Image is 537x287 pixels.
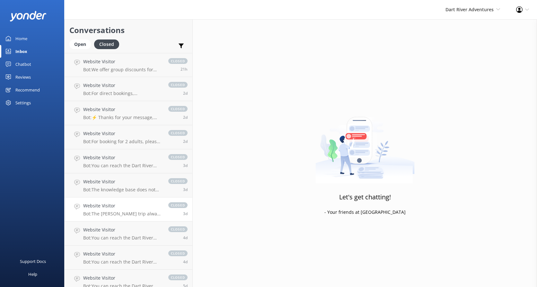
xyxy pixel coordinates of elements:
span: closed [168,274,188,280]
span: closed [168,202,188,208]
a: Website VisitorBot:You can reach the Dart River team at [PHONE_NUMBER] (within [GEOGRAPHIC_DATA])... [65,222,192,246]
p: Bot: The knowledge base does not specify the seating arrangement for adults and children in the F... [83,187,162,193]
div: Reviews [15,71,31,83]
p: Bot: The [PERSON_NAME] trip always includes a jet boat trip upstream, as the only way to access t... [83,211,162,217]
a: Open [69,40,94,48]
a: Website VisitorBot:The [PERSON_NAME] trip always includes a jet boat trip upstream, as the only w... [65,197,192,222]
p: Bot: You can reach the Dart River team at [PHONE_NUMBER] (within [GEOGRAPHIC_DATA]), 0800 327 853... [83,163,162,169]
p: Bot: You can reach the Dart River team at [PHONE_NUMBER] (within [GEOGRAPHIC_DATA]), 0800 327 853... [83,235,162,241]
img: yonder-white-logo.png [10,11,47,22]
div: Chatbot [15,58,31,71]
div: Inbox [15,45,27,58]
div: Support Docs [20,255,46,268]
div: Recommend [15,83,40,96]
h4: Website Visitor [83,130,162,137]
span: Sep 30 2025 03:17am (UTC +13:00) Pacific/Auckland [183,115,188,120]
img: artwork of a man stealing a conversation from at giant smartphone [315,103,415,184]
div: Closed [94,39,119,49]
a: Website VisitorBot:We offer group discounts for bookings of 10 or more people. Please email us at... [65,53,192,77]
span: closed [168,106,188,112]
p: Bot: For direct bookings, cancellations more than 24 hours before the trip start time will receiv... [83,91,162,96]
h4: Website Visitor [83,226,162,233]
h4: Website Visitor [83,178,162,185]
span: closed [168,250,188,256]
span: closed [168,154,188,160]
span: Sep 28 2025 08:26pm (UTC +13:00) Pacific/Auckland [183,211,188,216]
span: Sep 28 2025 10:04pm (UTC +13:00) Pacific/Auckland [183,187,188,192]
h4: Website Visitor [83,82,162,89]
h4: Website Visitor [83,58,162,65]
div: Home [15,32,27,45]
span: Sep 29 2025 11:44am (UTC +13:00) Pacific/Auckland [183,163,188,168]
h4: Website Visitor [83,250,162,257]
h4: Website Visitor [83,274,162,282]
p: Bot: ⚡ Thanks for your message, we'll get back to you as soon as we can. You're also welcome to k... [83,115,162,120]
p: - Your friends at [GEOGRAPHIC_DATA] [324,209,406,216]
div: Open [69,39,91,49]
h4: Website Visitor [83,202,162,209]
span: Sep 28 2025 01:49am (UTC +13:00) Pacific/Auckland [183,259,188,265]
span: closed [168,226,188,232]
a: Website VisitorBot:For direct bookings, cancellations more than 24 hours before the trip start ti... [65,77,192,101]
p: Bot: For booking for 2 adults, please visit [URL][DOMAIN_NAME] to check availability and make you... [83,139,162,144]
h4: Website Visitor [83,154,162,161]
span: closed [168,178,188,184]
div: Settings [15,96,31,109]
span: Sep 29 2025 10:33pm (UTC +13:00) Pacific/Auckland [183,139,188,144]
span: closed [168,82,188,88]
span: Sep 30 2025 05:37am (UTC +13:00) Pacific/Auckland [183,91,188,96]
div: Help [28,268,37,281]
h3: Let's get chatting! [339,192,391,202]
a: Website VisitorBot:You can reach the Dart River team at [PHONE_NUMBER] (within [GEOGRAPHIC_DATA])... [65,149,192,173]
span: closed [168,58,188,64]
h2: Conversations [69,24,188,36]
h4: Website Visitor [83,106,162,113]
p: Bot: We offer group discounts for bookings of 10 or more people. Please email us at [EMAIL_ADDRES... [83,67,162,73]
a: Website VisitorBot:The knowledge base does not specify the seating arrangement for adults and chi... [65,173,192,197]
a: Closed [94,40,122,48]
p: Bot: You can reach the Dart River team at [PHONE_NUMBER] (within [GEOGRAPHIC_DATA]), 0800 327 853... [83,259,162,265]
a: Website VisitorBot:You can reach the Dart River team at [PHONE_NUMBER] (within [GEOGRAPHIC_DATA])... [65,246,192,270]
a: Website VisitorBot:⚡ Thanks for your message, we'll get back to you as soon as we can. You're als... [65,101,192,125]
span: Sep 28 2025 04:55am (UTC +13:00) Pacific/Auckland [183,235,188,240]
span: Dart River Adventures [445,6,494,13]
span: closed [168,130,188,136]
span: Oct 01 2025 05:09pm (UTC +13:00) Pacific/Auckland [180,66,188,72]
a: Website VisitorBot:For booking for 2 adults, please visit [URL][DOMAIN_NAME] to check availabilit... [65,125,192,149]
